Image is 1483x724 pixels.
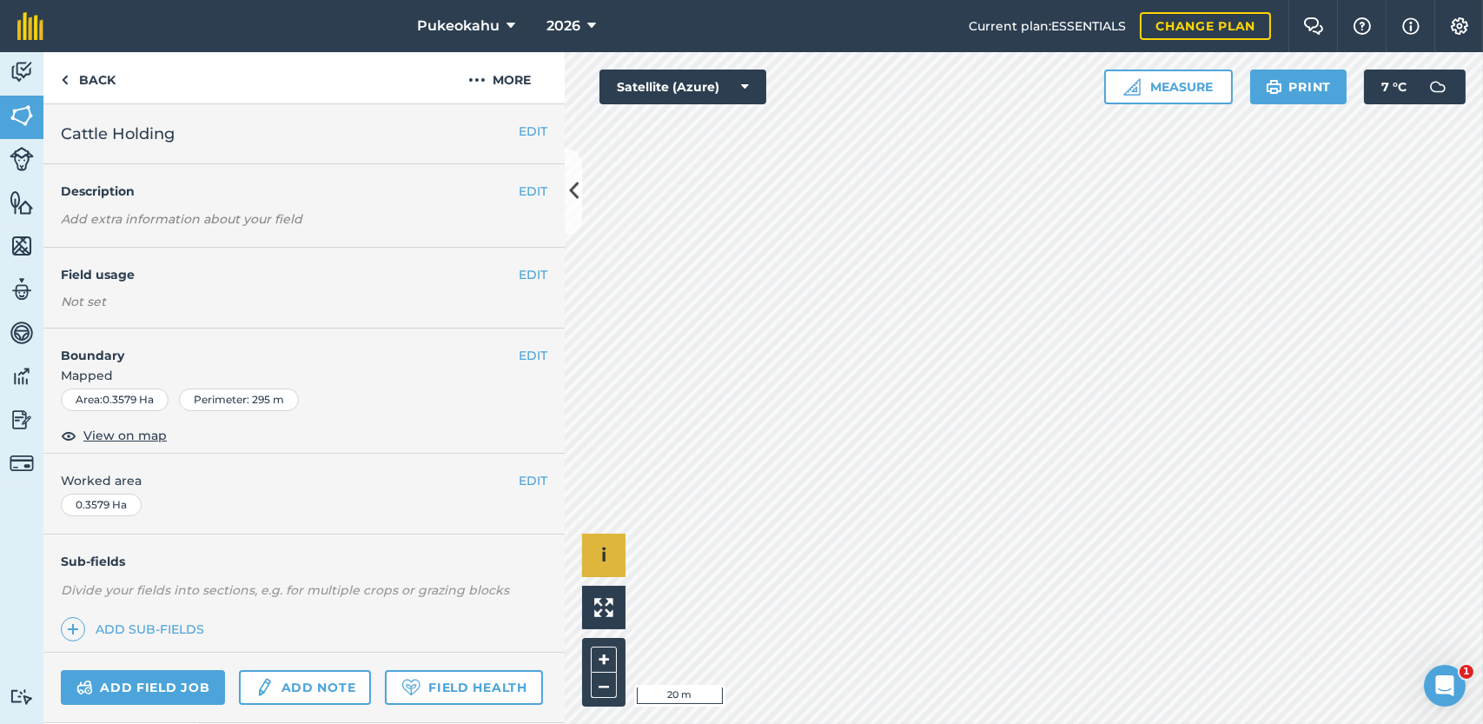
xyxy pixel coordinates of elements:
[591,673,617,698] button: –
[1449,17,1470,35] img: A cog icon
[61,182,547,201] h4: Description
[61,471,547,490] span: Worked area
[601,544,606,566] span: i
[1140,12,1271,40] a: Change plan
[1424,665,1466,707] iframe: Intercom live chat
[1402,16,1420,37] img: svg+xml;base64,PHN2ZyB4bWxucz0iaHR0cDovL3d3dy53My5vcmcvMjAwMC9zdmciIHdpZHRoPSIxNyIgaGVpZ2h0PSIxNy...
[519,346,547,365] button: EDIT
[61,122,175,146] span: Cattle Holding
[1460,665,1473,679] span: 1
[43,366,565,385] span: Mapped
[1352,17,1373,35] img: A question mark icon
[1250,70,1347,104] button: Print
[43,52,133,103] a: Back
[1381,70,1407,104] span: 7 ° C
[10,451,34,475] img: svg+xml;base64,PD94bWwgdmVyc2lvbj0iMS4wIiBlbmNvZGluZz0idXRmLTgiPz4KPCEtLSBHZW5lcmF0b3I6IEFkb2JlIE...
[43,329,519,365] h4: Boundary
[1364,70,1466,104] button: 7 °C
[61,70,69,90] img: svg+xml;base64,PHN2ZyB4bWxucz0iaHR0cDovL3d3dy53My5vcmcvMjAwMC9zdmciIHdpZHRoPSI5IiBoZWlnaHQ9IjI0Ii...
[61,265,519,284] h4: Field usage
[83,426,167,445] span: View on map
[76,677,93,698] img: svg+xml;base64,PD94bWwgdmVyc2lvbj0iMS4wIiBlbmNvZGluZz0idXRmLTgiPz4KPCEtLSBHZW5lcmF0b3I6IEFkb2JlIE...
[61,293,547,310] div: Not set
[10,276,34,302] img: svg+xml;base64,PD94bWwgdmVyc2lvbj0iMS4wIiBlbmNvZGluZz0idXRmLTgiPz4KPCEtLSBHZW5lcmF0b3I6IEFkb2JlIE...
[239,670,371,705] a: Add note
[43,552,565,571] h4: Sub-fields
[594,598,613,617] img: Four arrows, one pointing top left, one top right, one bottom right and the last bottom left
[10,103,34,129] img: svg+xml;base64,PHN2ZyB4bWxucz0iaHR0cDovL3d3dy53My5vcmcvMjAwMC9zdmciIHdpZHRoPSI1NiIgaGVpZ2h0PSI2MC...
[255,677,274,698] img: svg+xml;base64,PD94bWwgdmVyc2lvbj0iMS4wIiBlbmNvZGluZz0idXRmLTgiPz4KPCEtLSBHZW5lcmF0b3I6IEFkb2JlIE...
[61,425,76,446] img: svg+xml;base64,PHN2ZyB4bWxucz0iaHR0cDovL3d3dy53My5vcmcvMjAwMC9zdmciIHdpZHRoPSIxOCIgaGVpZ2h0PSIyNC...
[519,265,547,284] button: EDIT
[1104,70,1233,104] button: Measure
[61,494,142,516] div: 0.3579 Ha
[519,122,547,141] button: EDIT
[61,582,509,598] em: Divide your fields into sections, e.g. for multiple crops or grazing blocks
[10,233,34,259] img: svg+xml;base64,PHN2ZyB4bWxucz0iaHR0cDovL3d3dy53My5vcmcvMjAwMC9zdmciIHdpZHRoPSI1NiIgaGVpZ2h0PSI2MC...
[582,534,626,577] button: i
[546,16,580,37] span: 2026
[1266,76,1282,97] img: svg+xml;base64,PHN2ZyB4bWxucz0iaHR0cDovL3d3dy53My5vcmcvMjAwMC9zdmciIHdpZHRoPSIxOSIgaGVpZ2h0PSIyNC...
[17,12,43,40] img: fieldmargin Logo
[1123,78,1141,96] img: Ruler icon
[10,363,34,389] img: svg+xml;base64,PD94bWwgdmVyc2lvbj0iMS4wIiBlbmNvZGluZz0idXRmLTgiPz4KPCEtLSBHZW5lcmF0b3I6IEFkb2JlIE...
[61,670,225,705] a: Add field job
[1303,17,1324,35] img: Two speech bubbles overlapping with the left bubble in the forefront
[61,617,211,641] a: Add sub-fields
[434,52,565,103] button: More
[969,17,1126,36] span: Current plan : ESSENTIALS
[10,189,34,216] img: svg+xml;base64,PHN2ZyB4bWxucz0iaHR0cDovL3d3dy53My5vcmcvMjAwMC9zdmciIHdpZHRoPSI1NiIgaGVpZ2h0PSI2MC...
[10,320,34,346] img: svg+xml;base64,PD94bWwgdmVyc2lvbj0iMS4wIiBlbmNvZGluZz0idXRmLTgiPz4KPCEtLSBHZW5lcmF0b3I6IEFkb2JlIE...
[10,688,34,705] img: svg+xml;base64,PD94bWwgdmVyc2lvbj0iMS4wIiBlbmNvZGluZz0idXRmLTgiPz4KPCEtLSBHZW5lcmF0b3I6IEFkb2JlIE...
[67,619,79,640] img: svg+xml;base64,PHN2ZyB4bWxucz0iaHR0cDovL3d3dy53My5vcmcvMjAwMC9zdmciIHdpZHRoPSIxNCIgaGVpZ2h0PSIyNC...
[519,471,547,490] button: EDIT
[179,389,299,411] div: Perimeter : 295 m
[468,70,486,90] img: svg+xml;base64,PHN2ZyB4bWxucz0iaHR0cDovL3d3dy53My5vcmcvMjAwMC9zdmciIHdpZHRoPSIyMCIgaGVpZ2h0PSIyNC...
[61,425,167,446] button: View on map
[417,16,500,37] span: Pukeokahu
[61,211,302,227] em: Add extra information about your field
[519,182,547,201] button: EDIT
[1420,70,1455,104] img: svg+xml;base64,PD94bWwgdmVyc2lvbj0iMS4wIiBlbmNvZGluZz0idXRmLTgiPz4KPCEtLSBHZW5lcmF0b3I6IEFkb2JlIE...
[385,670,542,705] a: Field Health
[10,59,34,85] img: svg+xml;base64,PD94bWwgdmVyc2lvbj0iMS4wIiBlbmNvZGluZz0idXRmLTgiPz4KPCEtLSBHZW5lcmF0b3I6IEFkb2JlIE...
[10,407,34,433] img: svg+xml;base64,PD94bWwgdmVyc2lvbj0iMS4wIiBlbmNvZGluZz0idXRmLTgiPz4KPCEtLSBHZW5lcmF0b3I6IEFkb2JlIE...
[591,647,617,673] button: +
[599,70,766,104] button: Satellite (Azure)
[61,389,169,411] div: Area : 0.3579 Ha
[10,147,34,171] img: svg+xml;base64,PD94bWwgdmVyc2lvbj0iMS4wIiBlbmNvZGluZz0idXRmLTgiPz4KPCEtLSBHZW5lcmF0b3I6IEFkb2JlIE...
